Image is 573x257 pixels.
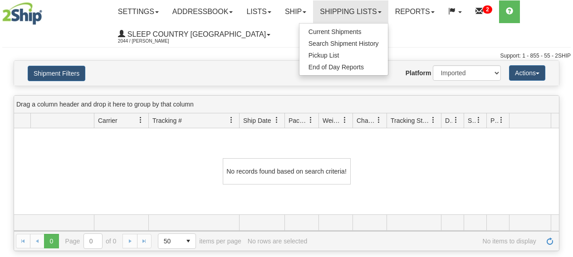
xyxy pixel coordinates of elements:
[299,38,388,49] a: Search Shipment History
[357,116,376,125] span: Charge
[313,0,388,23] a: Shipping lists
[278,0,313,23] a: Ship
[118,37,186,46] span: 2044 / [PERSON_NAME]
[269,112,284,128] a: Ship Date filter column settings
[111,0,166,23] a: Settings
[309,52,339,59] span: Pickup List
[471,112,486,128] a: Shipment Issues filter column settings
[483,5,492,14] sup: 2
[158,233,196,249] span: Page sizes drop down
[309,28,362,35] span: Current Shipments
[98,116,118,125] span: Carrier
[65,233,117,249] span: Page of 0
[2,52,571,60] div: Support: 1 - 855 - 55 - 2SHIP
[543,234,557,248] a: Refresh
[303,112,318,128] a: Packages filter column settings
[494,112,509,128] a: Pickup Status filter column settings
[299,49,388,61] a: Pickup List
[44,234,59,248] span: Page 0
[406,68,431,78] label: Platform
[223,158,351,184] div: No records found based on search criteria!
[323,116,342,125] span: Weight
[2,2,42,25] img: logo2044.jpg
[240,0,278,23] a: Lists
[391,116,430,125] span: Tracking Status
[426,112,441,128] a: Tracking Status filter column settings
[388,0,441,23] a: Reports
[490,116,498,125] span: Pickup Status
[313,238,536,245] span: No items to display
[125,30,266,38] span: Sleep Country [GEOGRAPHIC_DATA]
[28,66,85,81] button: Shipment Filters
[158,233,241,249] span: items per page
[371,112,387,128] a: Charge filter column settings
[299,26,388,38] a: Current Shipments
[469,0,499,23] a: 2
[152,116,182,125] span: Tracking #
[445,116,453,125] span: Delivery Status
[309,63,364,71] span: End of Day Reports
[248,238,308,245] div: No rows are selected
[133,112,148,128] a: Carrier filter column settings
[166,0,240,23] a: Addressbook
[337,112,353,128] a: Weight filter column settings
[243,116,271,125] span: Ship Date
[111,23,277,46] a: Sleep Country [GEOGRAPHIC_DATA] 2044 / [PERSON_NAME]
[448,112,464,128] a: Delivery Status filter column settings
[289,116,308,125] span: Packages
[14,96,559,113] div: grid grouping header
[224,112,239,128] a: Tracking # filter column settings
[509,65,545,81] button: Actions
[552,82,572,175] iframe: chat widget
[309,40,379,47] span: Search Shipment History
[299,61,388,73] a: End of Day Reports
[164,237,176,246] span: 50
[468,116,475,125] span: Shipment Issues
[181,234,196,248] span: select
